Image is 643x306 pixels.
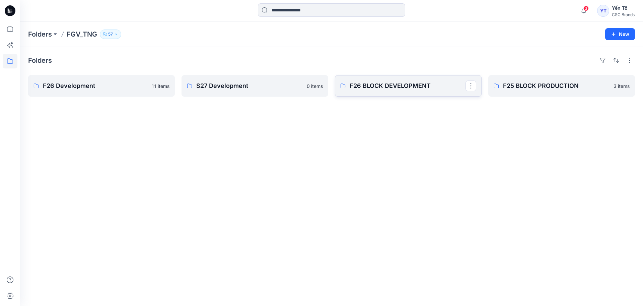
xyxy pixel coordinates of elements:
[67,30,97,39] p: FGV_TNG
[196,81,303,91] p: S27 Development
[612,4,635,12] div: Yến Tô
[100,30,121,39] button: 57
[597,5,609,17] div: YT
[335,75,482,97] a: F26 BLOCK DEVELOPMENT
[28,30,52,39] a: Folders
[350,81,466,91] p: F26 BLOCK DEVELOPMENT
[108,31,113,38] p: 57
[43,81,148,91] p: F26 Development
[152,83,169,90] p: 11 items
[503,81,610,91] p: F25 BLOCK PRODUCTION
[614,83,630,90] p: 3 items
[605,28,635,40] button: New
[488,75,635,97] a: F25 BLOCK PRODUCTION3 items
[307,83,323,90] p: 0 items
[612,12,635,17] div: CSC Brands
[583,6,589,11] span: 3
[28,56,52,64] h4: Folders
[182,75,328,97] a: S27 Development0 items
[28,75,175,97] a: F26 Development11 items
